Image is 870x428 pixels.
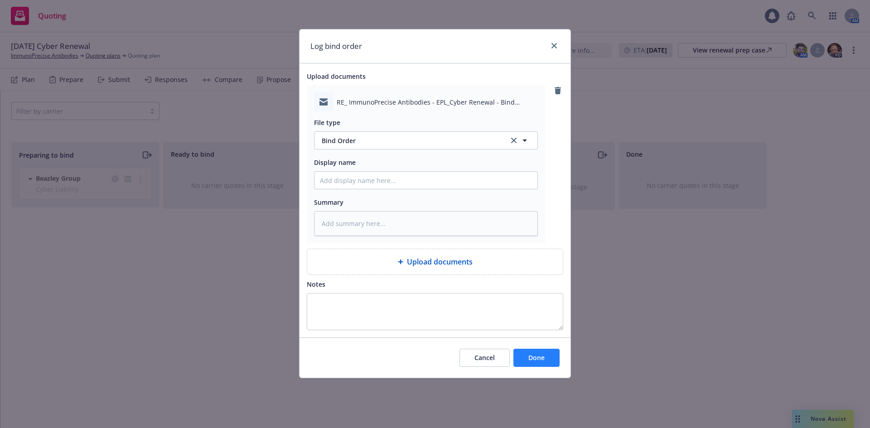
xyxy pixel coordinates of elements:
[307,249,563,275] div: Upload documents
[528,353,545,362] span: Done
[322,136,499,145] span: Bind Order
[307,280,325,289] span: Notes
[314,118,340,127] span: File type
[337,97,538,107] span: RE_ ImmunoPrecise Antibodies - EPL_Cyber Renewal - Bind Request.msg
[474,353,495,362] span: Cancel
[314,198,343,207] span: Summary
[310,40,362,52] h1: Log bind order
[314,172,537,189] input: Add display name here...
[307,72,366,81] span: Upload documents
[508,135,519,146] a: clear selection
[552,85,563,96] a: remove
[314,158,356,167] span: Display name
[407,256,473,267] span: Upload documents
[314,131,538,149] button: Bind Orderclear selection
[549,40,560,51] a: close
[513,349,560,367] button: Done
[459,349,510,367] button: Cancel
